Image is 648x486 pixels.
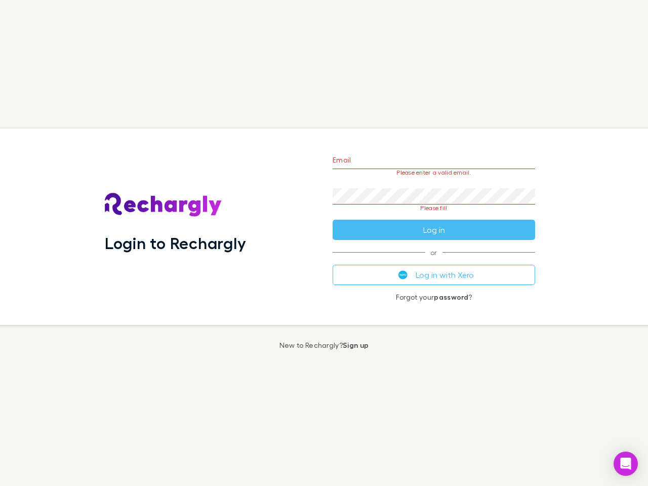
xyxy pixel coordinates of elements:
p: Forgot your ? [333,293,535,301]
button: Log in with Xero [333,265,535,285]
p: Please fill [333,205,535,212]
p: New to Rechargly? [279,341,369,349]
a: Sign up [343,341,369,349]
img: Xero's logo [398,270,408,279]
h1: Login to Rechargly [105,233,246,253]
div: Open Intercom Messenger [614,452,638,476]
img: Rechargly's Logo [105,193,222,217]
span: or [333,252,535,253]
a: password [434,293,468,301]
button: Log in [333,220,535,240]
p: Please enter a valid email. [333,169,535,176]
